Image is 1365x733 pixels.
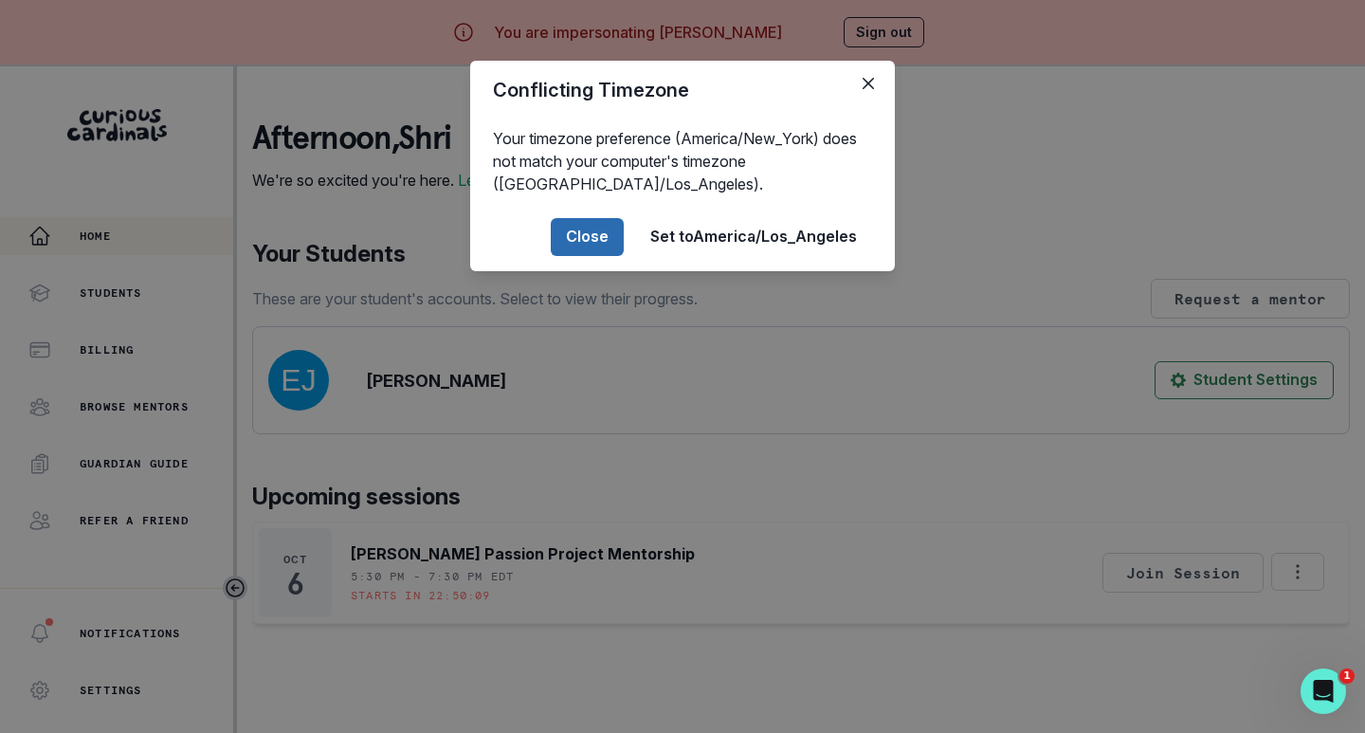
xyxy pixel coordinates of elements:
button: Close [853,68,883,99]
button: Set toAmerica/Los_Angeles [635,218,872,256]
span: 1 [1339,669,1355,684]
button: Close [551,218,624,256]
iframe: Intercom live chat [1301,669,1346,714]
header: Conflicting Timezone [470,61,895,119]
div: Your timezone preference (America/New_York) does not match your computer's timezone ([GEOGRAPHIC_... [470,119,895,203]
